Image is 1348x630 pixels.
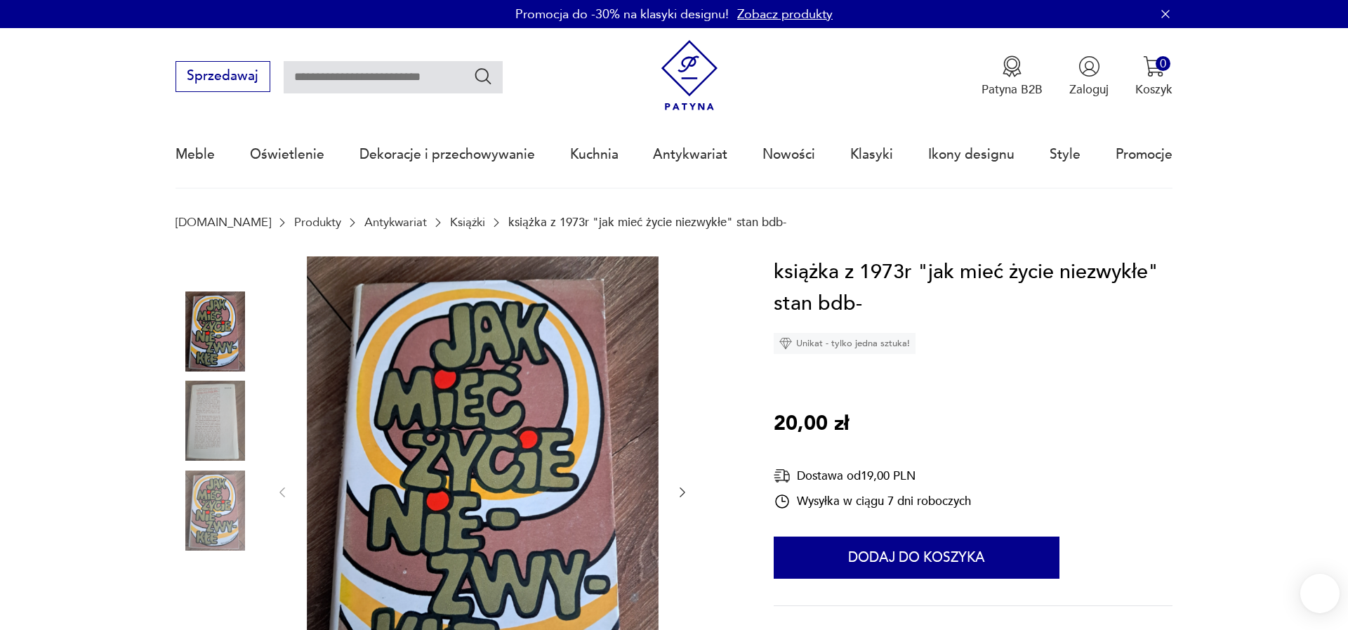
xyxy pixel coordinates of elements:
img: Ikona diamentu [779,337,792,350]
a: Ikona medaluPatyna B2B [982,55,1043,98]
a: Książki [450,216,485,229]
img: Ikonka użytkownika [1078,55,1100,77]
img: Zdjęcie produktu książka z 1973r "jak mieć życie niezwykłe" stan bdb- [176,291,256,372]
a: Kuchnia [570,122,619,187]
a: [DOMAIN_NAME] [176,216,271,229]
a: Meble [176,122,215,187]
div: Wysyłka w ciągu 7 dni roboczych [774,493,971,510]
p: Zaloguj [1069,81,1109,98]
p: Patyna B2B [982,81,1043,98]
a: Style [1050,122,1081,187]
p: 20,00 zł [774,408,849,440]
button: Szukaj [473,66,494,86]
a: Klasyki [850,122,893,187]
div: Dostawa od 19,00 PLN [774,467,971,485]
a: Ikony designu [928,122,1015,187]
img: Ikona dostawy [774,467,791,485]
div: Unikat - tylko jedna sztuka! [774,333,916,354]
img: Zdjęcie produktu książka z 1973r "jak mieć życie niezwykłe" stan bdb- [176,381,256,461]
img: Zdjęcie produktu książka z 1973r "jak mieć życie niezwykłe" stan bdb- [176,471,256,551]
iframe: Smartsupp widget button [1300,574,1340,613]
a: Promocje [1116,122,1172,187]
div: 0 [1156,56,1170,71]
p: Promocja do -30% na klasyki designu! [515,6,729,23]
a: Dekoracje i przechowywanie [359,122,535,187]
button: Patyna B2B [982,55,1043,98]
img: Ikona medalu [1001,55,1023,77]
a: Antykwariat [653,122,727,187]
a: Produkty [294,216,341,229]
a: Antykwariat [364,216,427,229]
a: Nowości [762,122,815,187]
img: Ikona koszyka [1143,55,1165,77]
p: książka z 1973r "jak mieć życie niezwykłe" stan bdb- [508,216,786,229]
a: Sprzedawaj [176,72,270,83]
img: Patyna - sklep z meblami i dekoracjami vintage [654,40,725,111]
a: Zobacz produkty [737,6,833,23]
button: 0Koszyk [1135,55,1172,98]
a: Oświetlenie [250,122,324,187]
h1: książka z 1973r "jak mieć życie niezwykłe" stan bdb- [774,256,1172,320]
button: Zaloguj [1069,55,1109,98]
p: Koszyk [1135,81,1172,98]
button: Dodaj do koszyka [774,537,1059,579]
button: Sprzedawaj [176,61,270,92]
